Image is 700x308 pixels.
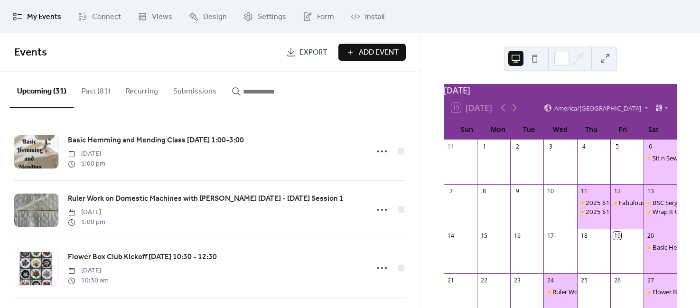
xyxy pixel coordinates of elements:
[166,72,224,107] button: Submissions
[513,120,545,139] div: Tue
[447,187,455,195] div: 7
[644,154,677,162] div: Sit n Sew Sat Sept 6 10:00 - 3:30
[577,207,610,216] div: 2025 $15 Sampler Month 5 - Sept 11 2:00 (PM Session)
[344,4,392,29] a: Install
[9,72,74,108] button: Upcoming (31)
[513,232,522,240] div: 16
[613,142,621,150] div: 5
[646,187,654,195] div: 13
[68,251,217,263] a: Flower Box Club Kickoff [DATE] 10:30 - 12:30
[317,11,334,23] span: Form
[513,142,522,150] div: 2
[547,276,555,284] div: 24
[92,11,121,23] span: Connect
[547,142,555,150] div: 3
[480,276,488,284] div: 22
[580,187,588,195] div: 11
[483,120,514,139] div: Mon
[236,4,293,29] a: Settings
[480,142,488,150] div: 1
[68,276,109,286] span: 10:30 am
[71,4,128,29] a: Connect
[444,84,677,96] div: [DATE]
[118,72,166,107] button: Recurring
[447,142,455,150] div: 31
[644,207,677,216] div: Wrap It Up in Love Pillow Wrap In Store Class - Sept 13 1:00 - 4:00
[480,232,488,240] div: 15
[513,276,522,284] div: 23
[447,232,455,240] div: 14
[644,198,677,207] div: BSC Serger Club - Sept 13 10:30 - 12:30
[613,232,621,240] div: 19
[203,11,227,23] span: Design
[68,159,105,169] span: 1:00 pm
[547,232,555,240] div: 17
[646,276,654,284] div: 27
[580,276,588,284] div: 25
[607,120,638,139] div: Fri
[6,4,68,29] a: My Events
[447,276,455,284] div: 21
[152,11,172,23] span: Views
[279,44,335,61] a: Export
[513,187,522,195] div: 9
[644,243,677,252] div: Basic Hemming and Mending Class Sept 20 2025 1:00-3:00
[68,134,244,147] a: Basic Hemming and Mending Class [DATE] 1:00-3:00
[610,198,644,207] div: Fabulous Fridays W/Dyann Sept 12 10:30 - 3:30
[577,198,610,207] div: 2025 $15 Sampler Month 5 - Sept 11 10:30 (AM Session)
[545,120,576,139] div: Wed
[547,187,555,195] div: 10
[296,4,341,29] a: Form
[576,120,607,139] div: Thu
[131,4,179,29] a: Views
[299,47,327,58] span: Export
[638,120,669,139] div: Sat
[644,288,677,296] div: Flower Box Club Kickoff Sept 27 10:30 - 12:30
[68,266,109,276] span: [DATE]
[68,252,217,263] span: Flower Box Club Kickoff [DATE] 10:30 - 12:30
[14,42,47,63] span: Events
[646,142,654,150] div: 6
[258,11,286,23] span: Settings
[68,149,105,159] span: [DATE]
[543,288,577,296] div: Ruler Work on Domestic Machines with Marsha Sept 24th - Oct 29 Session 1
[646,232,654,240] div: 20
[613,276,621,284] div: 26
[68,217,105,227] span: 1:00 pm
[580,232,588,240] div: 18
[613,187,621,195] div: 12
[480,187,488,195] div: 8
[554,105,641,111] span: America/[GEOGRAPHIC_DATA]
[365,11,384,23] span: Install
[359,47,399,58] span: Add Event
[68,135,244,146] span: Basic Hemming and Mending Class [DATE] 1:00-3:00
[74,72,118,107] button: Past (81)
[68,193,344,205] a: Ruler Work on Domestic Machines with [PERSON_NAME] [DATE] - [DATE] Session 1
[182,4,234,29] a: Design
[338,44,406,61] button: Add Event
[27,11,61,23] span: My Events
[580,142,588,150] div: 4
[451,120,483,139] div: Sun
[68,207,105,217] span: [DATE]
